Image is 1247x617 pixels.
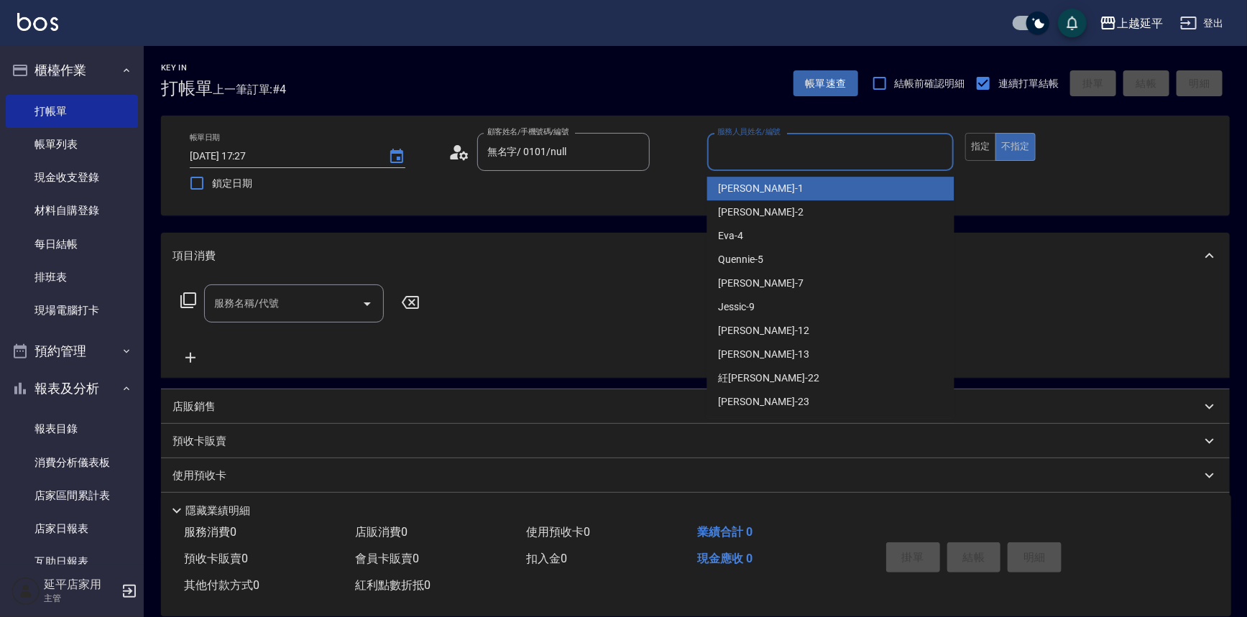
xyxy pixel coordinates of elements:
span: [PERSON_NAME] -13 [719,347,809,362]
span: 結帳前確認明細 [895,76,965,91]
button: 預約管理 [6,333,138,370]
label: 顧客姓名/手機號碼/編號 [487,126,569,137]
span: [PERSON_NAME] -7 [719,276,804,291]
a: 互助日報表 [6,545,138,578]
button: save [1058,9,1087,37]
div: 其他付款方式入金可用餘額: 0 [161,493,1230,527]
span: [PERSON_NAME] -1 [719,181,804,196]
a: 現場電腦打卡 [6,294,138,327]
div: 店販銷售 [161,389,1230,424]
a: 材料自購登錄 [6,194,138,227]
a: 帳單列表 [6,128,138,161]
span: 紝[PERSON_NAME] -22 [719,371,819,386]
button: Choose date, selected date is 2025-08-14 [379,139,414,174]
span: [PERSON_NAME] -23 [719,394,809,409]
a: 排班表 [6,261,138,294]
h3: 打帳單 [161,78,213,98]
input: YYYY/MM/DD hh:mm [190,144,374,168]
a: 每日結帳 [6,228,138,261]
a: 消費分析儀表板 [6,446,138,479]
span: 業績合計 0 [697,525,753,539]
p: 主管 [44,592,117,605]
button: 不指定 [995,133,1036,161]
a: 店家日報表 [6,512,138,545]
label: 服務人員姓名/編號 [717,126,781,137]
span: 現金應收 0 [697,552,753,565]
span: 連續打單結帳 [998,76,1059,91]
p: 使用預收卡 [172,468,226,483]
button: 帳單速查 [793,70,858,97]
span: Quennie -5 [719,252,764,267]
p: 預收卡販賣 [172,434,226,449]
button: 指定 [965,133,996,161]
a: 現金收支登錄 [6,161,138,194]
button: Open [356,292,379,315]
a: 打帳單 [6,95,138,128]
span: Eva -4 [719,228,744,243]
span: [PERSON_NAME] -2 [719,205,804,220]
span: 預收卡販賣 0 [184,552,248,565]
button: 登出 [1174,10,1230,37]
span: 鎖定日期 [212,176,252,191]
label: 帳單日期 [190,132,220,143]
p: 項目消費 [172,249,216,264]
div: 預收卡販賣 [161,424,1230,458]
span: 店販消費 0 [355,525,408,539]
p: 店販銷售 [172,399,216,414]
div: 上越延平 [1117,14,1163,32]
img: Person [11,577,40,606]
a: 報表目錄 [6,412,138,445]
span: 使用預收卡 0 [526,525,590,539]
p: 隱藏業績明細 [185,504,250,519]
a: 店家區間累計表 [6,479,138,512]
div: 項目消費 [161,233,1230,279]
h2: Key In [161,63,213,73]
h5: 延平店家用 [44,577,117,592]
span: 扣入金 0 [526,552,567,565]
button: 報表及分析 [6,370,138,407]
img: Logo [17,13,58,31]
span: 服務消費 0 [184,525,236,539]
span: 會員卡販賣 0 [355,552,419,565]
button: 上越延平 [1094,9,1169,38]
span: Jessic -9 [719,300,755,315]
div: 使用預收卡 [161,458,1230,493]
span: 上一筆訂單:#4 [213,80,287,98]
span: [PERSON_NAME] -12 [719,323,809,338]
button: 櫃檯作業 [6,52,138,89]
span: 紅利點數折抵 0 [355,578,431,592]
span: 其他付款方式 0 [184,578,259,592]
